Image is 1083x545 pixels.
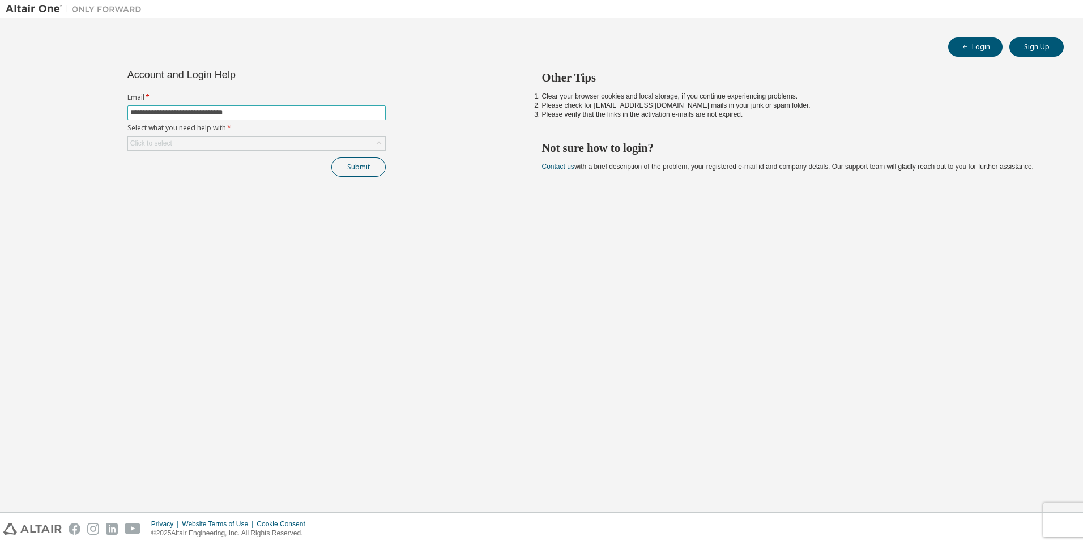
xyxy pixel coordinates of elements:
[69,523,80,535] img: facebook.svg
[127,70,334,79] div: Account and Login Help
[542,163,1034,171] span: with a brief description of the problem, your registered e-mail id and company details. Our suppo...
[127,93,386,102] label: Email
[542,92,1044,101] li: Clear your browser cookies and local storage, if you continue experiencing problems.
[87,523,99,535] img: instagram.svg
[542,70,1044,85] h2: Other Tips
[542,101,1044,110] li: Please check for [EMAIL_ADDRESS][DOMAIN_NAME] mails in your junk or spam folder.
[127,124,386,133] label: Select what you need help with
[151,520,182,529] div: Privacy
[6,3,147,15] img: Altair One
[542,140,1044,155] h2: Not sure how to login?
[182,520,257,529] div: Website Terms of Use
[151,529,312,538] p: © 2025 Altair Engineering, Inc. All Rights Reserved.
[542,163,574,171] a: Contact us
[331,157,386,177] button: Submit
[3,523,62,535] img: altair_logo.svg
[128,137,385,150] div: Click to select
[125,523,141,535] img: youtube.svg
[106,523,118,535] img: linkedin.svg
[1009,37,1064,57] button: Sign Up
[948,37,1003,57] button: Login
[130,139,172,148] div: Click to select
[257,520,312,529] div: Cookie Consent
[542,110,1044,119] li: Please verify that the links in the activation e-mails are not expired.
